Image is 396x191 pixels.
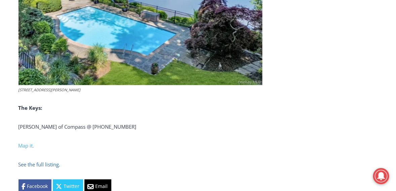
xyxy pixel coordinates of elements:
a: See the full listing. [19,161,61,168]
figcaption: [STREET_ADDRESS][PERSON_NAME] [19,87,262,93]
span: Intern @ [DOMAIN_NAME] [176,67,312,82]
div: / [75,64,77,70]
div: Two by Two Animal Haven & The Nature Company: The Wild World of Animals [70,19,94,62]
a: [PERSON_NAME] Read Sanctuary Fall Fest: [DATE] [0,67,97,84]
span: [PERSON_NAME] of Compass @ [PHONE_NUMBER] [19,124,137,130]
b: The Keys: [19,105,42,112]
h4: [PERSON_NAME] Read Sanctuary Fall Fest: [DATE] [5,68,86,83]
a: Intern @ [DOMAIN_NAME] [162,65,326,84]
div: 6 [70,64,73,70]
div: Apply Now <> summer and RHS senior internships available [170,0,318,65]
div: 6 [78,64,81,70]
a: Map it. [19,142,34,149]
